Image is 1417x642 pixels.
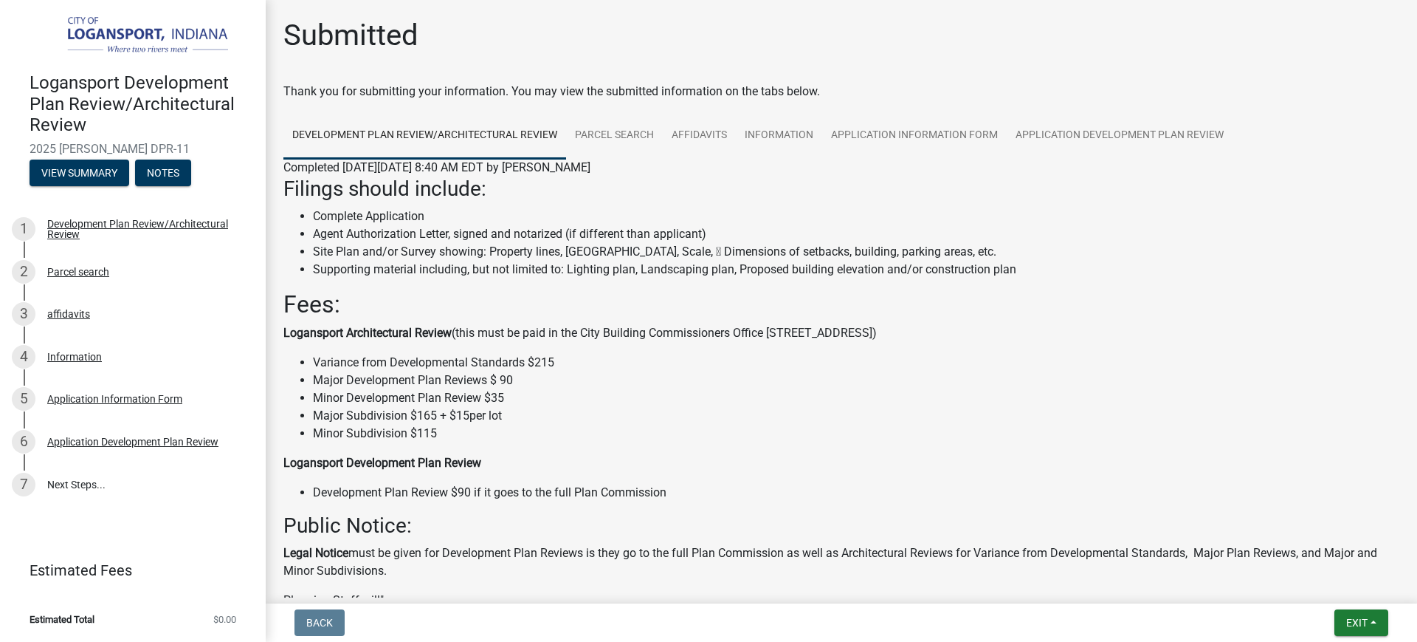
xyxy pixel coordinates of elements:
p: must be given for Development Plan Reviews is they go to the full Plan Commission as well as Arch... [283,544,1399,580]
h4: Logansport Development Plan Review/Architectural Review [30,72,254,136]
button: Back [294,609,345,636]
wm-modal-confirm: Notes [135,168,191,180]
div: 2 [12,260,35,284]
div: 4 [12,345,35,369]
a: affidavits [663,112,736,160]
img: City of Logansport, Indiana [30,16,242,57]
div: 5 [12,387,35,411]
h2: Fees: [283,290,1399,318]
button: View Summary [30,160,129,186]
p: (this must be paid in the City Building Commissioners Office [STREET_ADDRESS]) [283,324,1399,342]
wm-modal-confirm: Summary [30,168,129,180]
strong: Legal Notice [283,546,348,560]
li: Supporting material including, but not limited to: Lighting plan, Landscaping plan, Proposed buil... [313,261,1399,279]
h3: Filings should include: [283,177,1399,202]
span: Back [306,617,333,629]
div: 7 [12,473,35,496]
li: Variance from Developmental Standards $215 [313,354,1399,372]
div: affidavits [47,309,90,319]
a: Information [736,112,822,160]
span: 2025 [PERSON_NAME] DPR-11 [30,142,236,156]
span: Estimated Total [30,615,94,624]
div: Development Plan Review/Architectural Review [47,219,242,239]
div: Application Development Plan Review [47,437,218,447]
li: Major Development Plan Reviews $ 90 [313,372,1399,389]
div: Information [47,352,102,362]
a: Application Information Form [822,112,1007,160]
a: Estimated Fees [12,556,242,585]
li: Agent Authorization Letter, signed and notarized (if different than applicant) [313,225,1399,243]
strong: Logansport Architectural Review [283,326,452,340]
li: Complete Application [313,208,1399,225]
li: Minor Subdivision $115 [313,425,1399,443]
h1: Submitted [283,18,418,53]
span: Completed [DATE][DATE] 8:40 AM EDT by [PERSON_NAME] [283,160,590,174]
div: 6 [12,430,35,454]
div: Application Information Form [47,394,182,404]
li: Site Plan and/or Survey showing: Property lines, [GEOGRAPHIC_DATA], Scale,  Dimensions of setbac... [313,243,1399,261]
span: $0.00 [213,615,236,624]
div: 1 [12,217,35,241]
span: Exit [1346,617,1368,629]
div: Thank you for submitting your information. You may view the submitted information on the tabs below. [283,83,1399,100]
a: Parcel search [566,112,663,160]
a: Development Plan Review/Architectural Review [283,112,566,160]
a: Application Development Plan Review [1007,112,1232,160]
li: Development Plan Review $90 if it goes to the full Plan Commission [313,484,1399,502]
li: Major Subdivision $165 + $15per lot [313,407,1399,425]
button: Notes [135,160,191,186]
div: Parcel search [47,267,109,277]
button: Exit [1334,609,1388,636]
p: Planning Staff will" [283,592,1399,609]
li: Minor Development Plan Review $35 [313,389,1399,407]
div: 3 [12,302,35,326]
strong: Logansport Development Plan Review [283,456,481,470]
h3: Public Notice: [283,513,1399,539]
